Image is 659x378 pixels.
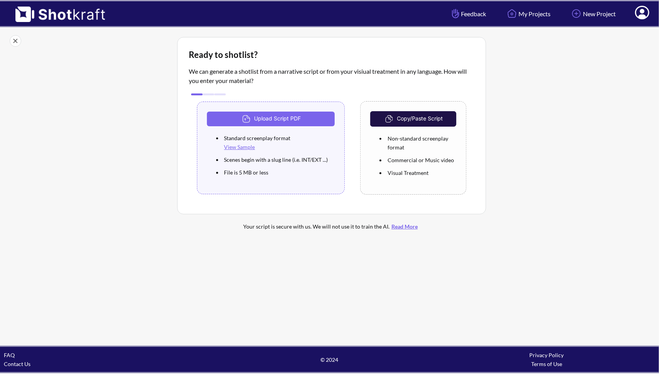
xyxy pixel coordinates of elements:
[438,359,655,368] div: Terms of Use
[222,132,335,153] li: Standard screenplay format
[564,3,622,24] a: New Project
[222,153,335,166] li: Scenes begin with a slug line (i.e. INT/EXT ...)
[386,154,456,166] li: Commercial or Music video
[207,112,335,126] button: Upload Script PDF
[221,355,438,364] span: © 2024
[450,7,461,20] img: Hand Icon
[450,9,486,18] span: Feedback
[500,3,556,24] a: My Projects
[570,7,583,20] img: Add Icon
[208,222,455,231] div: Your script is secure with us. We will not use it to train the AI.
[505,7,518,20] img: Home Icon
[4,361,30,367] a: Contact Us
[4,352,15,358] a: FAQ
[189,49,474,61] div: Ready to shotlist?
[370,111,456,127] button: Copy/Paste Script
[386,132,456,154] li: Non-standard screenplay format
[10,35,21,47] img: Close Icon
[189,67,474,85] p: We can generate a shotlist from a narrative script or from your visiual treatment in any language...
[222,166,335,179] li: File is 5 MB or less
[438,351,655,359] div: Privacy Policy
[224,144,255,150] a: View Sample
[383,113,397,125] img: CopyAndPaste Icon
[386,166,456,179] li: Visual Treatment
[241,113,254,125] img: Upload Icon
[390,223,420,230] a: Read More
